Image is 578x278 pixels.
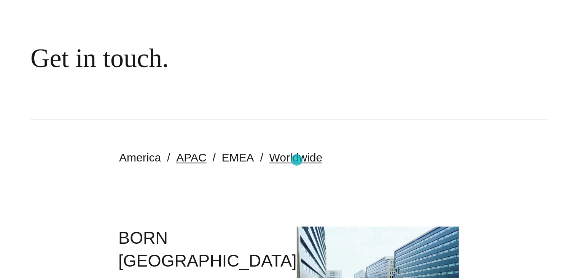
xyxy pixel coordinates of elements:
a: America [119,151,161,164]
div: Get in touch. [30,43,464,74]
a: APAC [176,151,206,164]
a: Worldwide [269,151,323,164]
h2: BORN [GEOGRAPHIC_DATA] [118,227,281,273]
a: EMEA [222,151,254,164]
